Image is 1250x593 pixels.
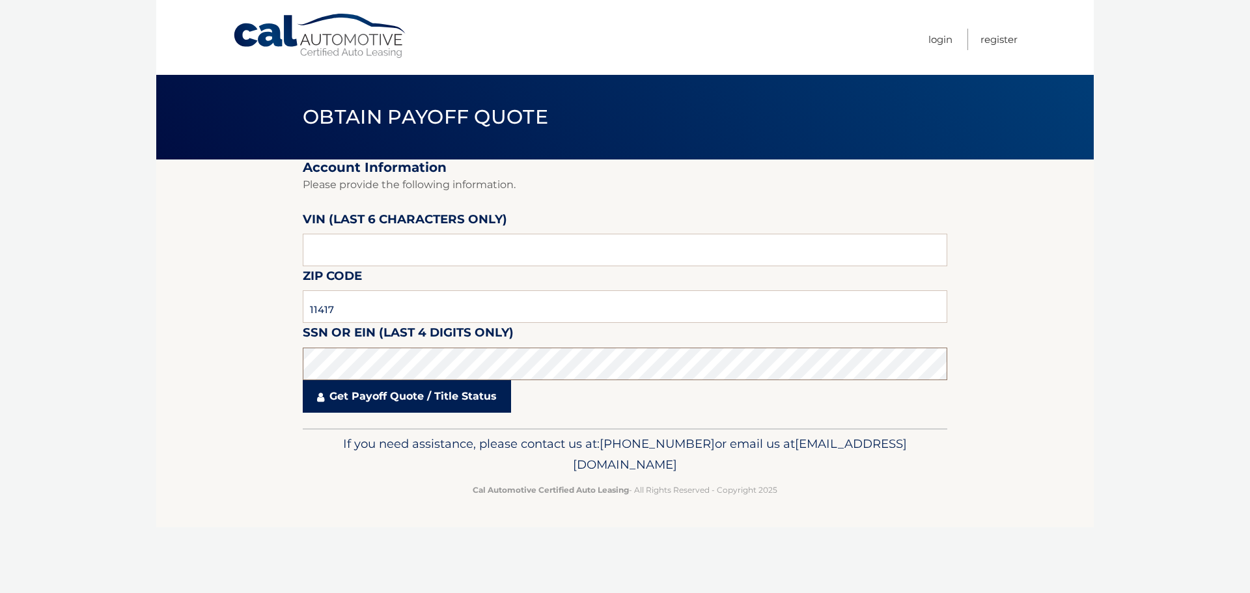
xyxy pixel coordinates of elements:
[980,29,1018,50] a: Register
[303,159,947,176] h2: Account Information
[303,380,511,413] a: Get Payoff Quote / Title Status
[303,210,507,234] label: VIN (last 6 characters only)
[928,29,952,50] a: Login
[303,105,548,129] span: Obtain Payoff Quote
[303,266,362,290] label: Zip Code
[232,13,408,59] a: Cal Automotive
[311,434,939,475] p: If you need assistance, please contact us at: or email us at
[303,176,947,194] p: Please provide the following information.
[303,323,514,347] label: SSN or EIN (last 4 digits only)
[311,483,939,497] p: - All Rights Reserved - Copyright 2025
[473,485,629,495] strong: Cal Automotive Certified Auto Leasing
[600,436,715,451] span: [PHONE_NUMBER]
